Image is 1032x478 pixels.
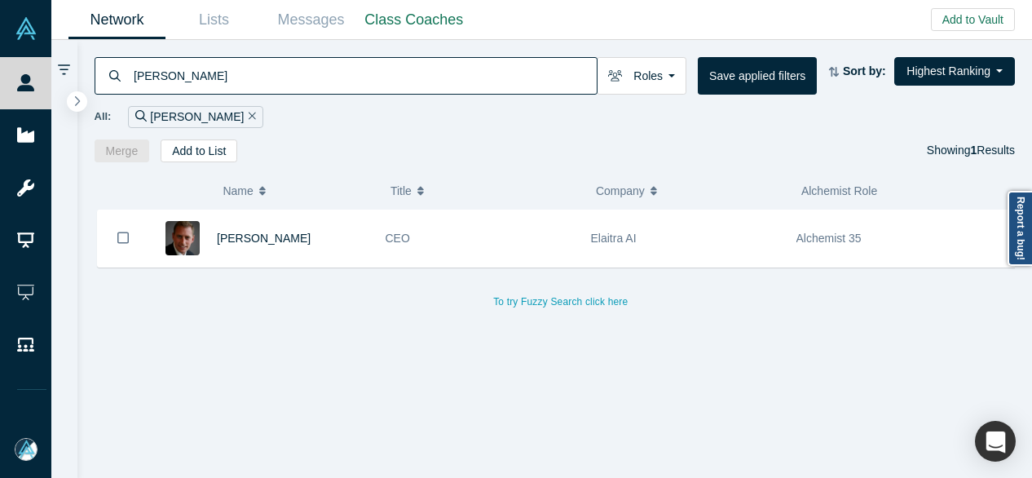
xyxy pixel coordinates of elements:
a: Messages [262,1,359,39]
button: Roles [597,57,686,95]
button: Title [390,174,579,208]
span: Results [971,144,1015,157]
span: Company [596,174,645,208]
button: To try Fuzzy Search click here [482,291,639,312]
div: Showing [927,139,1015,162]
span: Title [390,174,412,208]
span: CEO [386,232,410,245]
strong: Sort by: [843,64,886,77]
a: Network [68,1,165,39]
button: Company [596,174,784,208]
a: [PERSON_NAME] [217,232,311,245]
button: Name [223,174,373,208]
strong: 1 [971,144,977,157]
button: Bookmark [98,210,148,267]
button: Remove Filter [244,108,256,126]
span: Alchemist Role [801,184,877,197]
input: Search by name, title, company, summary, expertise, investment criteria or topics of focus [132,56,597,95]
a: Class Coaches [359,1,469,39]
button: Add to List [161,139,237,162]
button: Highest Ranking [894,57,1015,86]
img: Mia Scott's Account [15,438,37,461]
img: Stephen Morrell's Profile Image [165,221,200,255]
span: All: [95,108,112,125]
button: Save applied filters [698,57,817,95]
a: Lists [165,1,262,39]
button: Add to Vault [931,8,1015,31]
div: [PERSON_NAME] [128,106,263,128]
button: Merge [95,139,150,162]
span: Name [223,174,253,208]
span: Alchemist 35 [796,232,862,245]
a: Report a bug! [1008,191,1032,266]
span: Elaitra AI [591,232,637,245]
img: Alchemist Vault Logo [15,17,37,40]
